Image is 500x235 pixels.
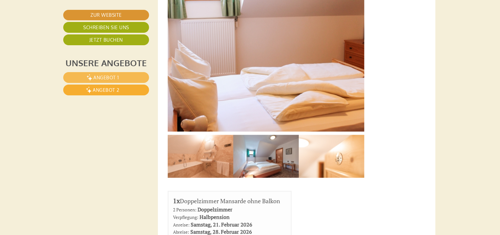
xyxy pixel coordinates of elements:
div: Doppelzimmer Mansarde ohne Balkon [173,197,286,206]
a: Jetzt buchen [63,34,149,45]
button: Senden [220,173,258,184]
b: Doppelzimmer [198,206,233,213]
a: Zur Website [63,10,149,20]
a: Schreiben Sie uns [63,22,149,33]
small: 20:57 [151,32,248,37]
span: Angebot 1 [93,75,119,80]
b: Halbpension [200,214,230,221]
small: Anreise: [173,222,190,228]
div: Unsere Angebote [63,57,149,69]
b: Samstag, 21. Februar 2026 [191,221,253,228]
b: 1x [173,197,180,206]
span: Angebot 2 [93,87,120,93]
small: Verpflegung: [173,215,199,221]
small: 2 Personen: [173,207,197,213]
div: Guten Tag, wie können wir Ihnen helfen? [147,18,253,38]
img: image [168,135,364,178]
div: Sonntag [113,5,145,16]
div: Sie [151,19,248,25]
